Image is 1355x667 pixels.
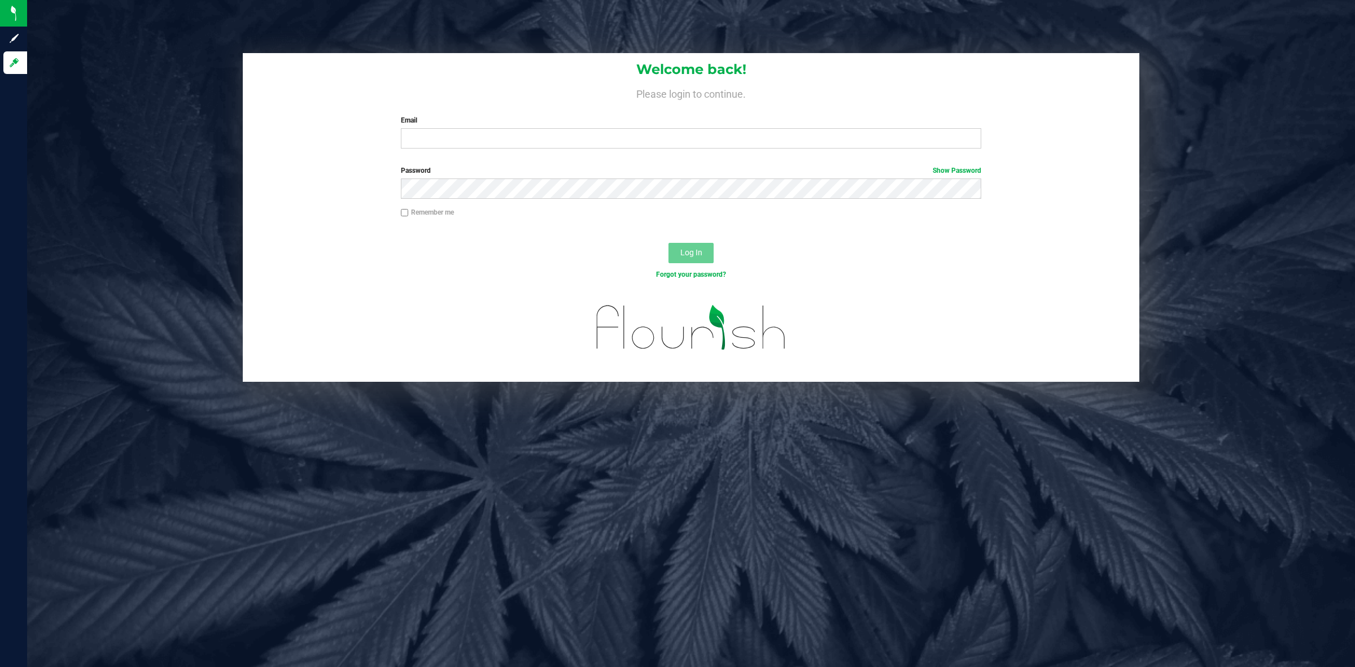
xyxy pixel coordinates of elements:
label: Remember me [401,207,454,217]
a: Show Password [933,167,981,175]
inline-svg: Sign up [8,33,20,44]
a: Forgot your password? [656,271,726,278]
span: Log In [680,248,702,257]
h4: Please login to continue. [243,86,1139,99]
span: Password [401,167,431,175]
input: Remember me [401,209,409,217]
inline-svg: Log in [8,57,20,68]
img: flourish_logo.svg [579,291,803,364]
label: Email [401,115,982,125]
button: Log In [668,243,714,263]
h1: Welcome back! [243,62,1139,77]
